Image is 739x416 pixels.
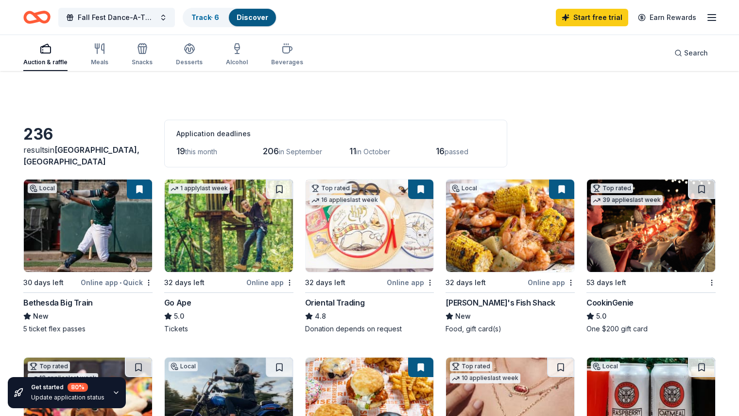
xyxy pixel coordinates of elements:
[191,13,219,21] a: Track· 6
[271,39,303,71] button: Beverages
[91,39,108,71] button: Meals
[556,9,628,26] a: Start free trial
[446,324,575,334] div: Food, gift card(s)
[23,145,139,166] span: in
[23,125,153,144] div: 236
[23,297,93,308] div: Bethesda Big Train
[446,180,574,272] img: Image for Ford's Fish Shack
[315,310,326,322] span: 4.8
[587,180,715,272] img: Image for CookinGenie
[176,146,185,156] span: 19
[23,6,51,29] a: Home
[309,183,352,193] div: Top rated
[169,362,198,371] div: Local
[450,362,492,371] div: Top rated
[305,179,434,334] a: Image for Oriental TradingTop rated16 applieslast week32 days leftOnline appOriental Trading4.8Do...
[23,277,64,289] div: 30 days left
[528,276,575,289] div: Online app
[91,58,108,66] div: Meals
[349,146,356,156] span: 11
[446,277,486,289] div: 32 days left
[120,279,121,287] span: •
[436,146,445,156] span: 16
[591,362,620,371] div: Local
[132,39,153,71] button: Snacks
[132,58,153,66] div: Snacks
[183,8,277,27] button: Track· 6Discover
[165,180,293,272] img: Image for Go Ape
[387,276,434,289] div: Online app
[356,147,390,156] span: in October
[684,47,708,59] span: Search
[237,13,268,21] a: Discover
[450,183,479,193] div: Local
[450,373,520,383] div: 10 applies last week
[445,147,468,156] span: passed
[58,8,175,27] button: Fall Fest Dance-A-Thon
[164,179,293,334] a: Image for Go Ape1 applylast week32 days leftOnline appGo Ape5.0Tickets
[305,297,365,308] div: Oriental Trading
[68,383,88,392] div: 80 %
[23,58,68,66] div: Auction & raffle
[174,310,184,322] span: 5.0
[226,58,248,66] div: Alcohol
[176,128,495,140] div: Application deadlines
[586,297,634,308] div: CookinGenie
[455,310,471,322] span: New
[24,180,152,272] img: Image for Bethesda Big Train
[446,297,555,308] div: [PERSON_NAME]'s Fish Shack
[309,195,380,205] div: 16 applies last week
[164,277,205,289] div: 32 days left
[23,324,153,334] div: 5 ticket flex passes
[185,147,217,156] span: this month
[591,195,663,205] div: 39 applies last week
[596,310,606,322] span: 5.0
[164,297,191,308] div: Go Ape
[226,39,248,71] button: Alcohol
[586,179,716,334] a: Image for CookinGenieTop rated39 applieslast week53 days leftCookinGenie5.0One $200 gift card
[632,9,702,26] a: Earn Rewards
[33,310,49,322] span: New
[246,276,293,289] div: Online app
[667,43,716,63] button: Search
[23,39,68,71] button: Auction & raffle
[446,179,575,334] a: Image for Ford's Fish ShackLocal32 days leftOnline app[PERSON_NAME]'s Fish ShackNewFood, gift car...
[176,58,203,66] div: Desserts
[23,144,153,167] div: results
[31,394,104,401] div: Update application status
[31,383,104,392] div: Get started
[279,147,322,156] span: in September
[164,324,293,334] div: Tickets
[81,276,153,289] div: Online app Quick
[169,183,230,194] div: 1 apply last week
[23,145,139,166] span: [GEOGRAPHIC_DATA], [GEOGRAPHIC_DATA]
[271,58,303,66] div: Beverages
[28,183,57,193] div: Local
[305,324,434,334] div: Donation depends on request
[591,183,633,193] div: Top rated
[263,146,279,156] span: 206
[586,324,716,334] div: One $200 gift card
[306,180,434,272] img: Image for Oriental Trading
[78,12,155,23] span: Fall Fest Dance-A-Thon
[23,179,153,334] a: Image for Bethesda Big TrainLocal30 days leftOnline app•QuickBethesda Big TrainNew5 ticket flex p...
[305,277,345,289] div: 32 days left
[586,277,626,289] div: 53 days left
[28,362,70,371] div: Top rated
[176,39,203,71] button: Desserts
